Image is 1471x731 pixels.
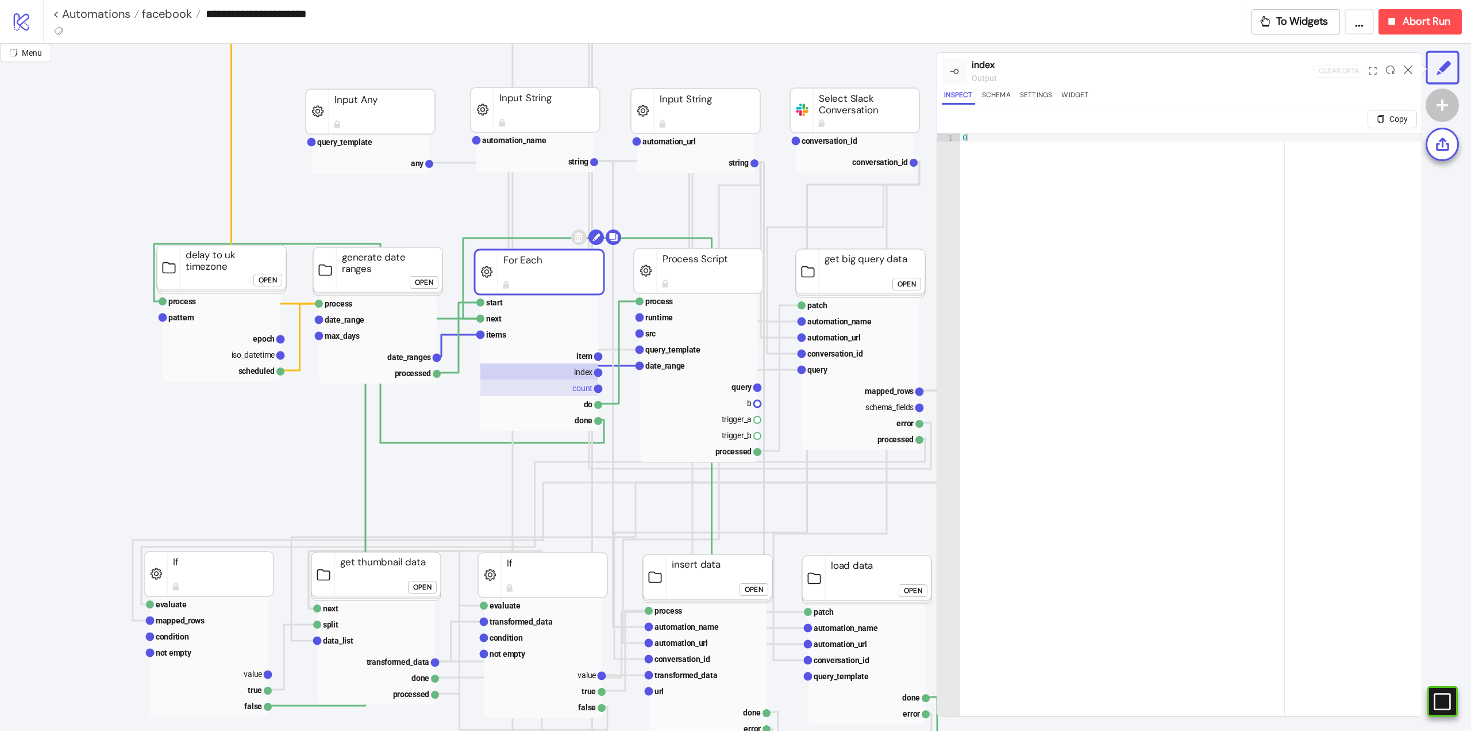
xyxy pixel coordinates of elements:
text: automation_name [654,622,719,632]
div: 1 [937,133,960,141]
button: Open [740,583,768,596]
div: output [972,72,1314,85]
text: value [244,669,262,679]
button: Open [892,278,921,290]
button: Copy [1368,110,1417,128]
text: next [323,604,338,613]
span: copy [1377,115,1385,123]
span: Menu [22,48,42,58]
text: mapped_rows [156,616,205,625]
span: Copy [1389,114,1408,124]
a: < Automations [53,8,139,20]
div: Open [413,581,432,594]
text: src [645,329,656,338]
text: transformed_data [367,657,430,667]
text: string [568,157,589,166]
div: Open [745,583,763,596]
text: next [486,314,502,323]
div: Open [904,584,922,598]
text: patch [807,301,827,310]
text: not empty [156,648,192,657]
button: To Widgets [1251,9,1341,35]
text: any [411,159,424,168]
div: Open [259,274,277,287]
text: patch [814,607,834,617]
text: items [486,330,506,339]
text: date_ranges [387,353,431,362]
text: transformed_data [490,617,553,626]
text: pattern [168,313,194,322]
button: ... [1345,9,1374,35]
span: To Widgets [1276,15,1328,28]
button: Inspect [942,89,975,105]
div: Open [898,278,916,291]
text: automation_name [482,136,546,145]
button: Open [410,276,438,289]
text: index [574,368,592,377]
text: not empty [490,649,526,659]
text: automation_name [814,623,878,633]
text: value [577,671,596,680]
text: url [654,687,664,696]
text: query_template [814,672,869,681]
text: epoch [253,334,275,343]
span: radius-bottomright [9,49,17,57]
button: Open [253,274,282,286]
text: query [731,382,752,392]
text: automation_url [807,333,861,342]
text: data_list [323,636,353,645]
div: index [972,58,1314,72]
text: mapped_rows [865,386,914,396]
text: process [645,297,673,306]
a: facebook [139,8,201,20]
text: conversation_id [814,656,869,665]
text: query [807,365,828,374]
text: split [323,620,338,629]
text: automation_url [654,638,708,648]
text: condition [156,632,189,641]
text: process [168,297,196,306]
text: conversation_id [807,349,863,358]
button: Open [408,581,437,594]
text: conversation_id [852,158,908,167]
text: conversation_id [654,655,710,664]
text: count [572,384,592,393]
text: item [576,351,592,361]
text: date_range [325,315,364,324]
text: date_range [645,361,685,370]
text: automation_url [642,137,696,146]
span: facebook [139,6,192,21]
text: process [325,299,352,308]
div: Open [415,276,433,289]
button: Widget [1059,89,1091,105]
span: Abort Run [1403,15,1450,28]
button: Settings [1018,89,1055,105]
text: runtime [645,313,673,322]
text: start [486,298,503,307]
text: automation_name [807,317,872,326]
button: Abort Run [1378,9,1462,35]
text: max_days [325,331,360,340]
text: process [654,606,682,615]
text: automation_url [814,640,867,649]
text: string [729,158,749,167]
button: Open [899,584,927,597]
text: iso_datetime [232,350,275,359]
text: condition [490,633,523,642]
text: query_template [317,137,372,147]
text: evaluate [156,600,187,609]
text: b [747,399,752,408]
button: Schema [980,89,1013,105]
text: schema_fields [865,403,914,412]
text: evaluate [490,601,521,610]
text: query_template [645,345,700,354]
text: transformed_data [654,671,718,680]
span: expand [1369,67,1377,75]
text: conversation_id [802,136,857,146]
